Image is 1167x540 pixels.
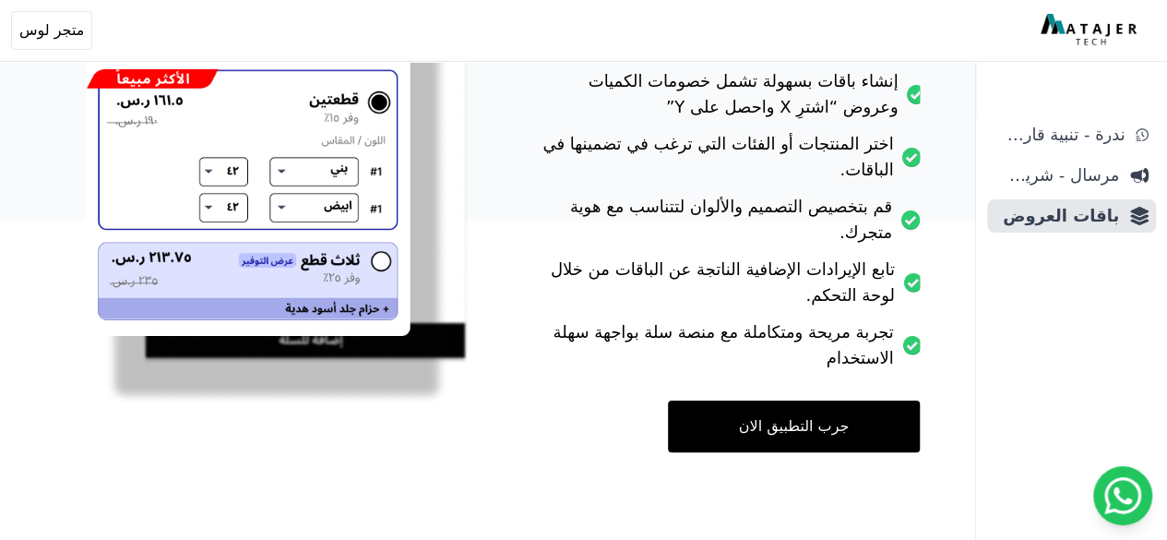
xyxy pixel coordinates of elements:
[542,131,920,194] li: اختر المنتجات أو الفئات التي ترغب في تضمينها في الباقات.
[19,19,84,42] span: متجر لوس
[542,194,920,257] li: قم بتخصيص التصميم والألوان لتتناسب مع هوية متجرك.
[11,11,92,50] button: متجر لوس
[994,203,1119,229] span: باقات العروض
[542,68,920,131] li: إنشاء باقات بسهولة تشمل خصومات الكميات وعروض “اشترِ X واحصل على Y”
[668,401,920,452] a: جرب التطبيق الان
[994,122,1125,148] span: ندرة - تنبية قارب علي النفاذ
[994,162,1119,188] span: مرسال - شريط دعاية
[542,319,920,382] li: تجربة مريحة ومتكاملة مع منصة سلة بواجهة سهلة الاستخدام
[1041,14,1141,47] img: MatajerTech Logo
[542,257,920,319] li: تابع الإيرادات الإضافية الناتجة عن الباقات من خلال لوحة التحكم.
